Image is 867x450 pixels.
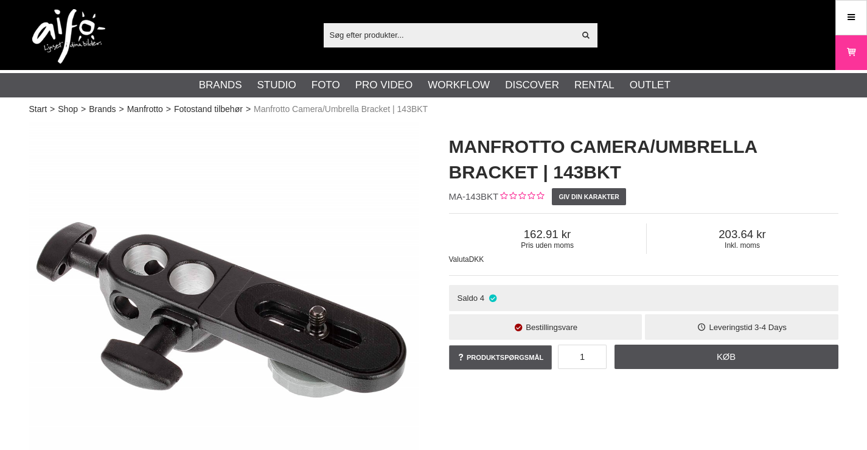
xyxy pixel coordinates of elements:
[254,103,428,116] span: Manfrotto Camera/Umbrella Bracket | 143BKT
[32,9,105,64] img: logo.png
[647,241,838,250] span: Inkl. moms
[166,103,171,116] span: >
[449,241,646,250] span: Pris uden moms
[174,103,243,116] a: Fotostand tilbehør
[127,103,163,116] a: Manfrotto
[89,103,116,116] a: Brands
[487,294,498,303] i: På lager
[50,103,55,116] span: >
[469,255,484,264] span: DKK
[81,103,86,116] span: >
[257,77,296,93] a: Studio
[480,294,484,303] span: 4
[709,323,752,332] span: Leveringstid
[615,345,838,369] a: Køb
[498,191,544,203] div: Kundebed&#248;mmelse: 0
[428,77,490,93] a: Workflow
[449,191,499,202] span: MA-143BKT
[754,323,787,332] span: 3-4 Days
[449,345,552,370] a: Produktspørgsmål
[449,134,838,185] h1: Manfrotto Camera/Umbrella Bracket | 143BKT
[526,323,577,332] span: Bestillingsvare
[199,77,242,93] a: Brands
[449,228,646,241] span: 162.91
[58,103,78,116] a: Shop
[324,26,575,44] input: Søg efter produkter...
[457,294,478,303] span: Saldo
[355,77,413,93] a: Pro Video
[449,255,469,264] span: Valuta
[505,77,559,93] a: Discover
[119,103,124,116] span: >
[574,77,615,93] a: Rental
[312,77,340,93] a: Foto
[29,103,47,116] a: Start
[647,228,838,241] span: 203.64
[246,103,251,116] span: >
[552,188,626,205] a: Giv din karakter
[630,77,670,93] a: Outlet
